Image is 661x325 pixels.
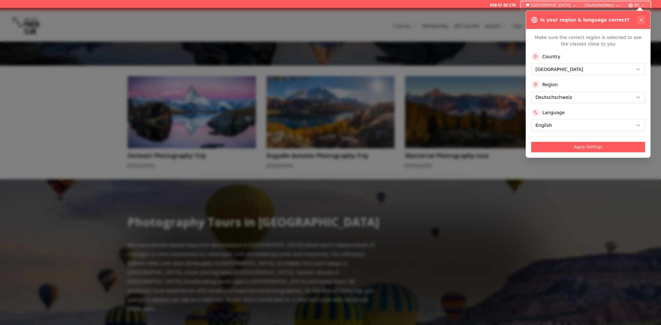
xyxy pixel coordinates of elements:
[531,34,645,47] p: Make sure the correct region is selected to see the classes close to you
[542,53,560,60] label: Country
[523,1,580,9] button: [GEOGRAPHIC_DATA]
[542,81,558,88] label: Region
[626,1,648,9] button: EN
[531,142,645,152] button: Apply Settings
[540,17,629,23] h3: Is your region & language correct?
[490,3,516,8] a: 058 51 00 270
[582,1,623,9] button: Deutschschweiz
[542,109,565,116] label: Language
